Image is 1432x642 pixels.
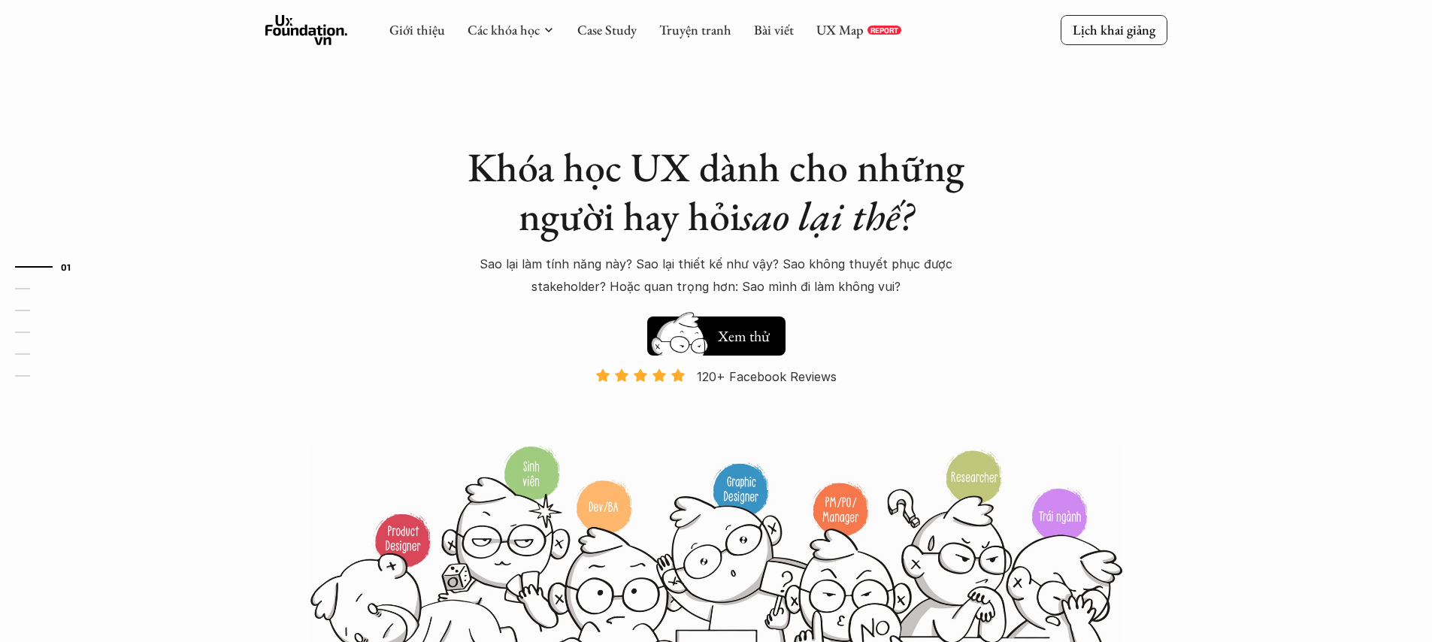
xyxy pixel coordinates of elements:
[1073,21,1155,38] p: Lịch khai giảng
[740,189,913,242] em: sao lại thế?
[461,253,972,298] p: Sao lại làm tính năng này? Sao lại thiết kế như vậy? Sao không thuyết phục được stakeholder? Hoặc...
[15,258,86,276] a: 01
[61,261,71,271] strong: 01
[867,26,901,35] a: REPORT
[583,368,850,444] a: 120+ Facebook Reviews
[1061,15,1167,44] a: Lịch khai giảng
[453,143,979,241] h1: Khóa học UX dành cho những người hay hỏi
[389,21,445,38] a: Giới thiệu
[468,21,540,38] a: Các khóa học
[647,309,786,356] a: Xem thử
[577,21,637,38] a: Case Study
[870,26,898,35] p: REPORT
[754,21,794,38] a: Bài viết
[697,365,837,388] p: 120+ Facebook Reviews
[659,21,731,38] a: Truyện tranh
[718,326,770,347] h5: Xem thử
[816,21,864,38] a: UX Map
